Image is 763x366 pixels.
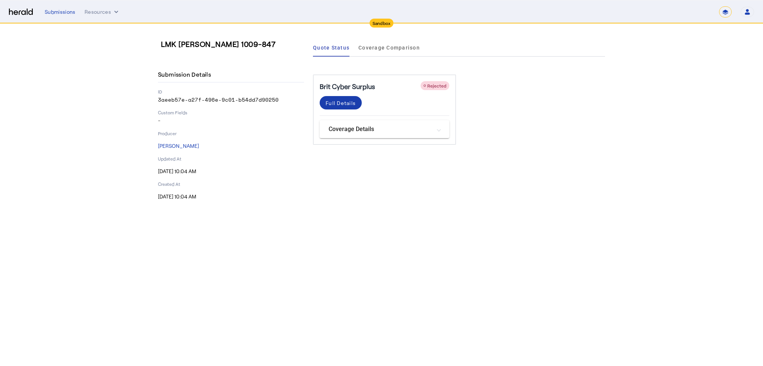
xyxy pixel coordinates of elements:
[158,130,304,136] p: Producer
[158,181,304,187] p: Created At
[427,83,446,88] span: Rejected
[158,156,304,162] p: Updated At
[358,39,420,57] a: Coverage Comparison
[158,142,304,150] p: [PERSON_NAME]
[158,193,304,200] p: [DATE] 10:04 AM
[158,168,304,175] p: [DATE] 10:04 AM
[326,99,356,107] div: Full Details
[329,125,431,134] mat-panel-title: Coverage Details
[313,39,349,57] a: Quote Status
[158,70,214,79] h4: Submission Details
[161,39,307,49] h3: LMK [PERSON_NAME] 1009-847
[313,45,349,50] span: Quote Status
[370,19,394,28] div: Sandbox
[158,96,304,104] p: 3aeeb57e-a27f-496e-9c01-b54dd7d90250
[358,45,420,50] span: Coverage Comparison
[158,89,304,95] p: ID
[320,120,449,138] mat-expansion-panel-header: Coverage Details
[320,81,375,92] h5: Brit Cyber Surplus
[158,109,304,115] p: Custom Fields
[320,96,362,109] button: Full Details
[85,8,120,16] button: Resources dropdown menu
[45,8,76,16] div: Submissions
[158,117,304,124] p: -
[9,9,33,16] img: Herald Logo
